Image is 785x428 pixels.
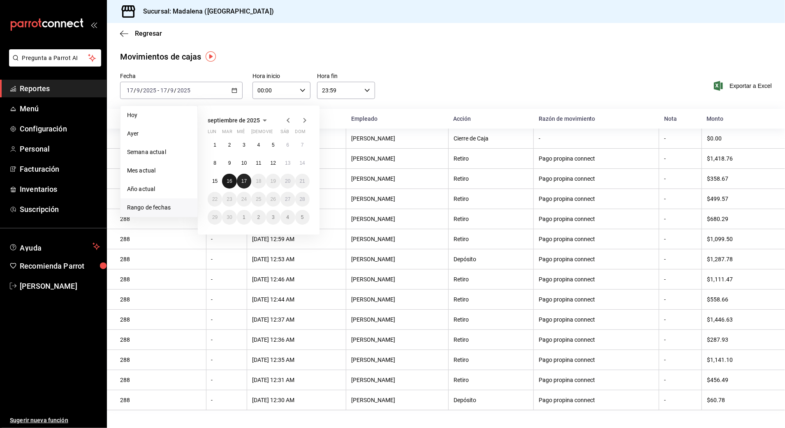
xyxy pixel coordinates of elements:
div: - [664,175,697,182]
abbr: 3 de septiembre de 2025 [243,142,245,148]
div: - [211,236,242,242]
div: - [664,316,697,323]
abbr: 29 de septiembre de 2025 [212,214,218,220]
div: - [664,397,697,403]
button: 30 de septiembre de 2025 [222,210,236,225]
div: 288 [120,276,201,283]
span: Pregunta a Parrot AI [22,54,88,62]
abbr: 10 de septiembre de 2025 [241,160,247,166]
div: 288 [120,236,201,242]
abbr: 5 de septiembre de 2025 [272,142,275,148]
div: [DATE] 12:36 AM [252,336,341,343]
div: Pago propina connect [539,175,654,182]
span: / [140,87,143,94]
div: [PERSON_NAME] [351,196,443,202]
abbr: 21 de septiembre de 2025 [300,178,305,184]
div: [DATE] 12:31 AM [252,377,341,383]
abbr: 4 de octubre de 2025 [286,214,289,220]
button: 4 de octubre de 2025 [280,210,295,225]
div: Pago propina connect [539,155,654,162]
div: Pago propina connect [539,296,654,303]
button: 1 de septiembre de 2025 [208,138,222,152]
button: septiembre de 2025 [208,115,270,125]
div: Retiro [454,336,528,343]
div: Pago propina connect [539,196,654,202]
span: Recomienda Parrot [20,260,100,272]
abbr: 11 de septiembre de 2025 [256,160,261,166]
div: - [211,357,242,363]
div: $1,287.78 [707,256,772,262]
div: [DATE] 12:44 AM [252,296,341,303]
button: 29 de septiembre de 2025 [208,210,222,225]
abbr: 5 de octubre de 2025 [301,214,304,220]
label: Hora fin [317,74,375,79]
div: 288 [120,296,201,303]
abbr: 1 de septiembre de 2025 [213,142,216,148]
span: Exportar a Excel [716,81,772,91]
div: [PERSON_NAME] [351,377,443,383]
button: 12 de septiembre de 2025 [266,156,280,170]
span: Semana actual [127,148,191,156]
div: Retiro [454,236,528,242]
abbr: 25 de septiembre de 2025 [256,196,261,202]
span: Sugerir nueva función [10,416,100,425]
div: $1,446.63 [707,316,772,323]
div: - [211,397,242,403]
div: - [664,357,697,363]
div: - [211,316,242,323]
div: Pago propina connect [539,397,654,403]
abbr: 30 de septiembre de 2025 [227,214,232,220]
div: $60.78 [707,397,772,403]
div: 288 [120,336,201,343]
button: 24 de septiembre de 2025 [237,192,251,207]
button: Regresar [120,30,162,37]
span: / [174,87,177,94]
h3: Sucursal: Madalena ([GEOGRAPHIC_DATA]) [137,7,274,16]
button: 13 de septiembre de 2025 [280,156,295,170]
button: 28 de septiembre de 2025 [295,192,310,207]
div: Pago propina connect [539,357,654,363]
button: 8 de septiembre de 2025 [208,156,222,170]
div: Retiro [454,276,528,283]
div: Pago propina connect [539,236,654,242]
button: 21 de septiembre de 2025 [295,174,310,189]
div: Retiro [454,216,528,222]
label: Hora inicio [252,74,310,79]
div: 288 [120,216,201,222]
div: 288 [120,256,201,262]
abbr: 1 de octubre de 2025 [243,214,245,220]
button: 2 de septiembre de 2025 [222,138,236,152]
span: Rango de fechas [127,203,191,212]
div: [DATE] 12:46 AM [252,276,341,283]
div: [DATE] 12:53 AM [252,256,341,262]
button: Tooltip marker [206,51,216,62]
abbr: 4 de septiembre de 2025 [257,142,260,148]
abbr: lunes [208,129,216,138]
span: Menú [20,103,100,114]
span: Facturación [20,163,100,175]
div: $680.29 [707,216,772,222]
abbr: 14 de septiembre de 2025 [300,160,305,166]
abbr: 26 de septiembre de 2025 [271,196,276,202]
div: - [664,135,697,142]
div: Pago propina connect [539,276,654,283]
div: - [664,276,697,283]
abbr: martes [222,129,232,138]
div: [PERSON_NAME] [351,296,443,303]
div: $287.93 [707,336,772,343]
button: 23 de septiembre de 2025 [222,192,236,207]
div: Retiro [454,196,528,202]
button: 15 de septiembre de 2025 [208,174,222,189]
div: [PERSON_NAME] [351,357,443,363]
div: Pago propina connect [539,316,654,323]
div: - [539,135,654,142]
div: Retiro [454,316,528,323]
div: $456.49 [707,377,772,383]
abbr: 13 de septiembre de 2025 [285,160,290,166]
div: 288 [120,357,201,363]
span: Ayer [127,129,191,138]
input: -- [170,87,174,94]
button: 5 de octubre de 2025 [295,210,310,225]
button: 6 de septiembre de 2025 [280,138,295,152]
span: [PERSON_NAME] [20,281,100,292]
